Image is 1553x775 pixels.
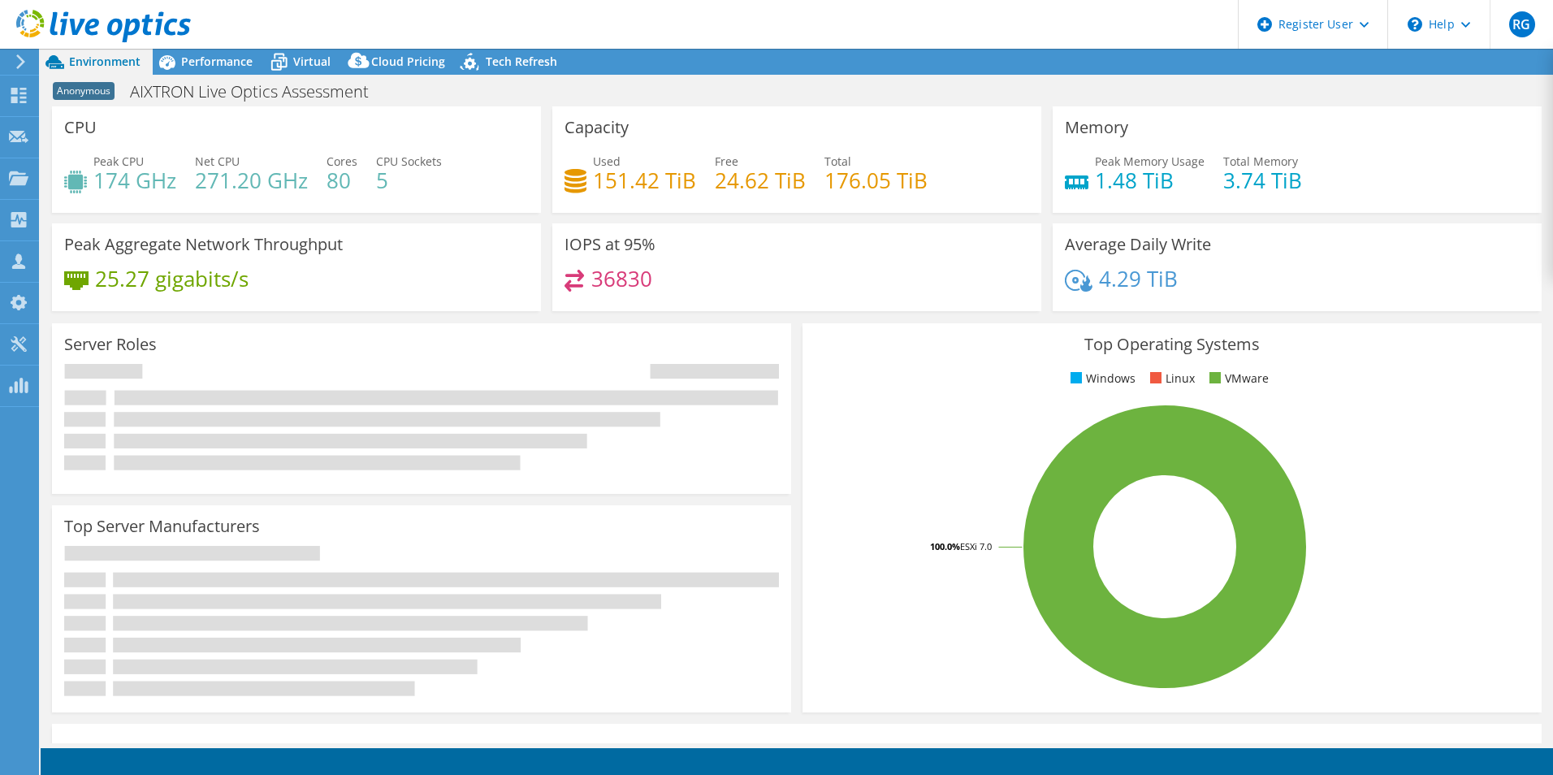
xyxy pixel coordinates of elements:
[960,540,992,552] tspan: ESXi 7.0
[565,119,629,136] h3: Capacity
[930,540,960,552] tspan: 100.0%
[715,154,738,169] span: Free
[1099,270,1178,288] h4: 4.29 TiB
[371,54,445,69] span: Cloud Pricing
[824,171,928,189] h4: 176.05 TiB
[1065,119,1128,136] h3: Memory
[715,171,806,189] h4: 24.62 TiB
[64,119,97,136] h3: CPU
[1408,17,1422,32] svg: \n
[486,54,557,69] span: Tech Refresh
[376,154,442,169] span: CPU Sockets
[1509,11,1535,37] span: RG
[1223,154,1298,169] span: Total Memory
[293,54,331,69] span: Virtual
[123,83,394,101] h1: AIXTRON Live Optics Assessment
[181,54,253,69] span: Performance
[1065,236,1211,253] h3: Average Daily Write
[1095,154,1205,169] span: Peak Memory Usage
[1066,370,1136,387] li: Windows
[327,171,357,189] h4: 80
[93,171,176,189] h4: 174 GHz
[195,171,308,189] h4: 271.20 GHz
[195,154,240,169] span: Net CPU
[1205,370,1269,387] li: VMware
[69,54,141,69] span: Environment
[64,517,260,535] h3: Top Server Manufacturers
[93,154,144,169] span: Peak CPU
[376,171,442,189] h4: 5
[815,336,1529,353] h3: Top Operating Systems
[565,236,655,253] h3: IOPS at 95%
[95,270,249,288] h4: 25.27 gigabits/s
[824,154,851,169] span: Total
[1146,370,1195,387] li: Linux
[64,236,343,253] h3: Peak Aggregate Network Throughput
[1095,171,1205,189] h4: 1.48 TiB
[593,171,696,189] h4: 151.42 TiB
[53,82,115,100] span: Anonymous
[64,336,157,353] h3: Server Roles
[327,154,357,169] span: Cores
[591,270,652,288] h4: 36830
[1223,171,1302,189] h4: 3.74 TiB
[593,154,621,169] span: Used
